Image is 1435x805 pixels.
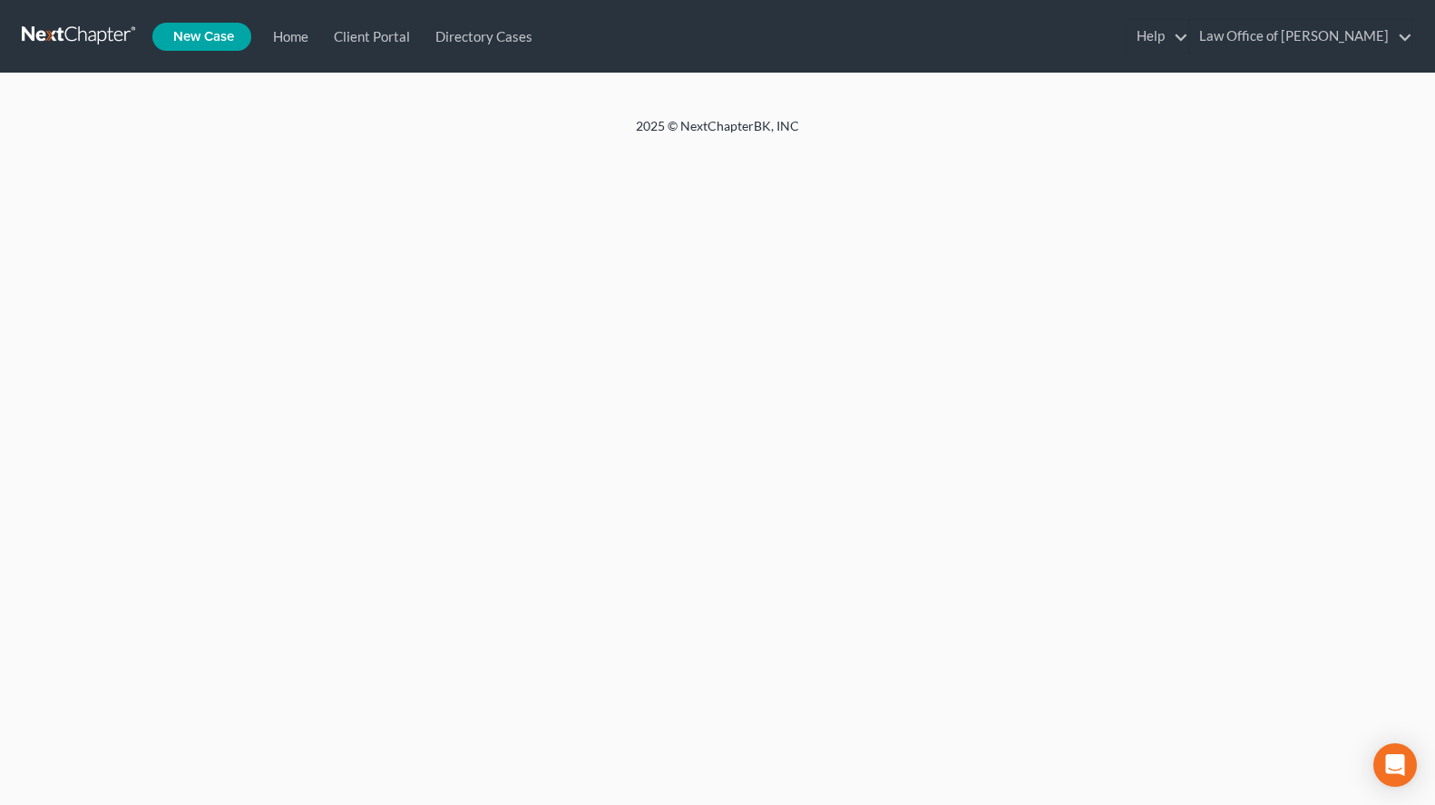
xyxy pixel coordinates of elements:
a: Help [1127,20,1188,53]
a: Client Portal [317,20,419,53]
div: Open Intercom Messenger [1373,743,1417,787]
a: Directory Cases [419,20,542,53]
a: Law Office of [PERSON_NAME] [1190,20,1412,53]
div: 2025 © NextChapterBK, INC [200,117,1235,150]
new-legal-case-button: New Case [152,23,251,51]
a: Home [257,20,317,53]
